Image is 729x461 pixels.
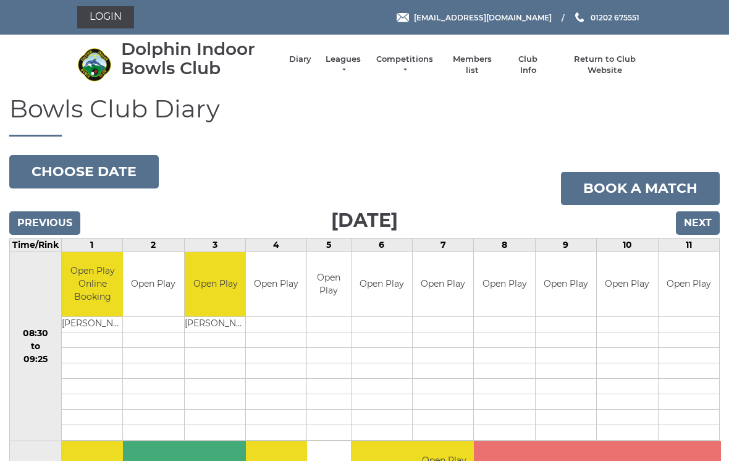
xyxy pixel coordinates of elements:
[591,12,639,22] span: 01202 675551
[536,252,596,317] td: Open Play
[414,12,552,22] span: [EMAIL_ADDRESS][DOMAIN_NAME]
[185,252,247,317] td: Open Play
[62,317,124,332] td: [PERSON_NAME]
[351,238,412,252] td: 6
[307,238,351,252] td: 5
[474,252,534,317] td: Open Play
[324,54,363,76] a: Leagues
[77,6,134,28] a: Login
[9,211,80,235] input: Previous
[62,252,124,317] td: Open Play Online Booking
[10,252,62,441] td: 08:30 to 09:25
[185,317,247,332] td: [PERSON_NAME]
[9,95,720,137] h1: Bowls Club Diary
[123,252,183,317] td: Open Play
[352,252,412,317] td: Open Play
[413,238,474,252] td: 7
[474,238,535,252] td: 8
[397,13,409,22] img: Email
[413,252,473,317] td: Open Play
[510,54,546,76] a: Club Info
[184,238,245,252] td: 3
[597,238,658,252] td: 10
[289,54,311,65] a: Diary
[9,155,159,188] button: Choose date
[245,238,306,252] td: 4
[597,252,657,317] td: Open Play
[446,54,497,76] a: Members list
[658,238,719,252] td: 11
[10,238,62,252] td: Time/Rink
[561,172,720,205] a: Book a match
[659,252,719,317] td: Open Play
[573,12,639,23] a: Phone us 01202 675551
[558,54,652,76] a: Return to Club Website
[575,12,584,22] img: Phone us
[535,238,596,252] td: 9
[77,48,111,82] img: Dolphin Indoor Bowls Club
[246,252,306,317] td: Open Play
[123,238,184,252] td: 2
[307,252,350,317] td: Open Play
[397,12,552,23] a: Email [EMAIL_ADDRESS][DOMAIN_NAME]
[375,54,434,76] a: Competitions
[121,40,277,78] div: Dolphin Indoor Bowls Club
[676,211,720,235] input: Next
[61,238,122,252] td: 1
